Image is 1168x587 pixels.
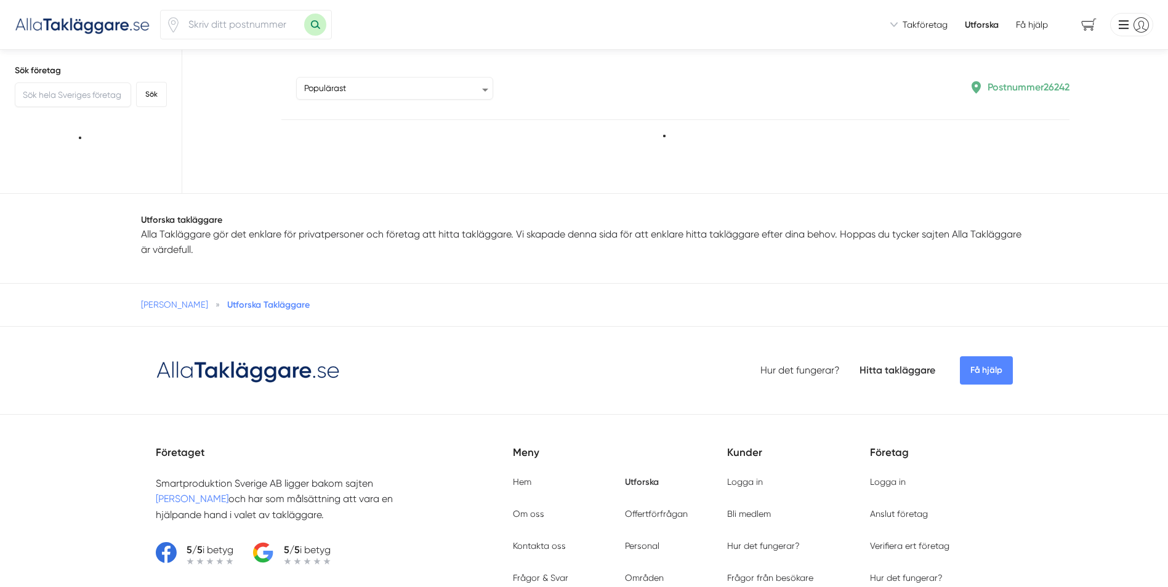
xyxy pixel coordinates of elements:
[513,541,566,551] a: Kontakta oss
[727,444,870,476] h5: Kunder
[870,509,928,519] a: Anslut företag
[625,541,659,551] a: Personal
[156,356,340,385] img: Logotyp Alla Takläggare
[141,300,208,309] a: [PERSON_NAME]
[15,14,150,34] img: Alla Takläggare
[166,17,181,33] span: Klicka för att använda din position.
[625,573,664,583] a: Områden
[513,444,727,476] h5: Meny
[304,14,326,36] button: Sök med postnummer
[1073,14,1105,36] span: navigation-cart
[988,79,1069,95] p: Postnummer 26242
[727,509,771,519] a: Bli medlem
[870,477,906,487] a: Logga in
[156,476,432,522] p: Smartproduktion Sverige AB ligger bakom sajten och har som målsättning att vara en hjälpande hand...
[215,298,220,311] span: »
[727,541,800,551] a: Hur det fungerar?
[870,541,949,551] a: Verifiera ert företag
[727,573,813,583] a: Frågor från besökare
[960,356,1013,385] span: Få hjälp
[625,476,659,487] a: Utforska
[156,493,228,505] a: [PERSON_NAME]
[513,509,544,519] a: Om oss
[253,542,331,565] a: 5/5i betyg
[156,444,513,476] h5: Företaget
[141,214,1028,226] h1: Utforska takläggare
[625,509,688,519] a: Offertförfrågan
[141,298,1028,311] nav: Breadcrumb
[141,226,1028,258] p: Alla Takläggare gör det enklare för privatpersoner och företag att hitta takläggare. Vi skapade d...
[136,82,167,107] button: Sök
[513,477,531,487] a: Hem
[187,544,203,556] strong: 5/5
[860,364,935,376] a: Hitta takläggare
[187,542,233,557] p: i betyg
[156,542,233,565] a: 5/5i betyg
[870,444,1013,476] h5: Företag
[870,573,943,583] a: Hur det fungerar?
[727,477,763,487] a: Logga in
[965,18,999,31] a: Utforska
[227,299,310,310] a: Utforska Takläggare
[1016,18,1048,31] span: Få hjälp
[513,573,568,583] a: Frågor & Svar
[760,364,840,376] a: Hur det fungerar?
[15,65,167,77] h5: Sök företag
[284,542,331,557] p: i betyg
[15,82,131,107] input: Sök hela Sveriges företag här...
[181,10,304,39] input: Skriv ditt postnummer
[166,17,181,33] svg: Pin / Karta
[903,18,948,31] span: Takföretag
[284,544,300,556] strong: 5/5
